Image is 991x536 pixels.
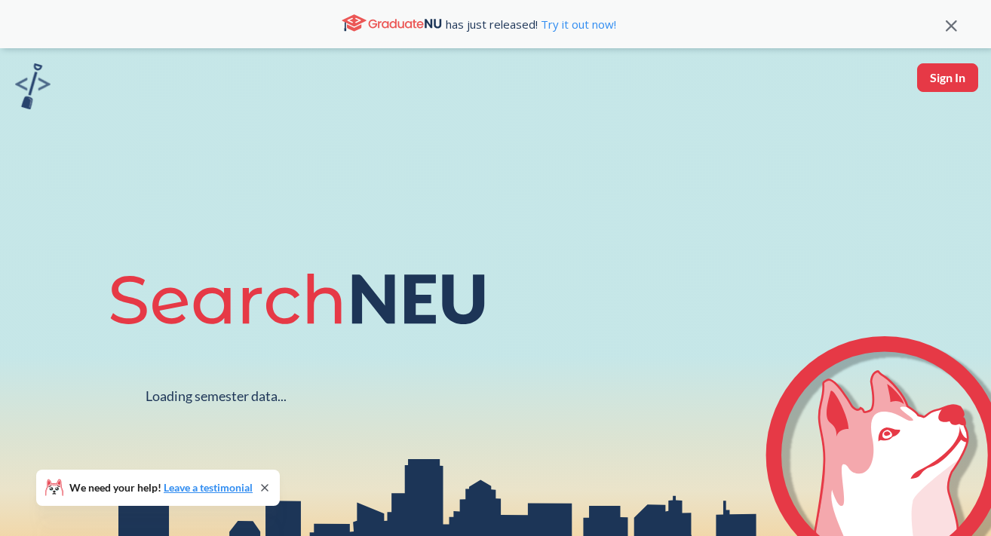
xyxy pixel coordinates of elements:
[69,482,253,493] span: We need your help!
[538,17,616,32] a: Try it out now!
[446,16,616,32] span: has just released!
[917,63,978,92] button: Sign In
[164,481,253,494] a: Leave a testimonial
[146,387,287,405] div: Loading semester data...
[15,63,51,114] a: sandbox logo
[15,63,51,109] img: sandbox logo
